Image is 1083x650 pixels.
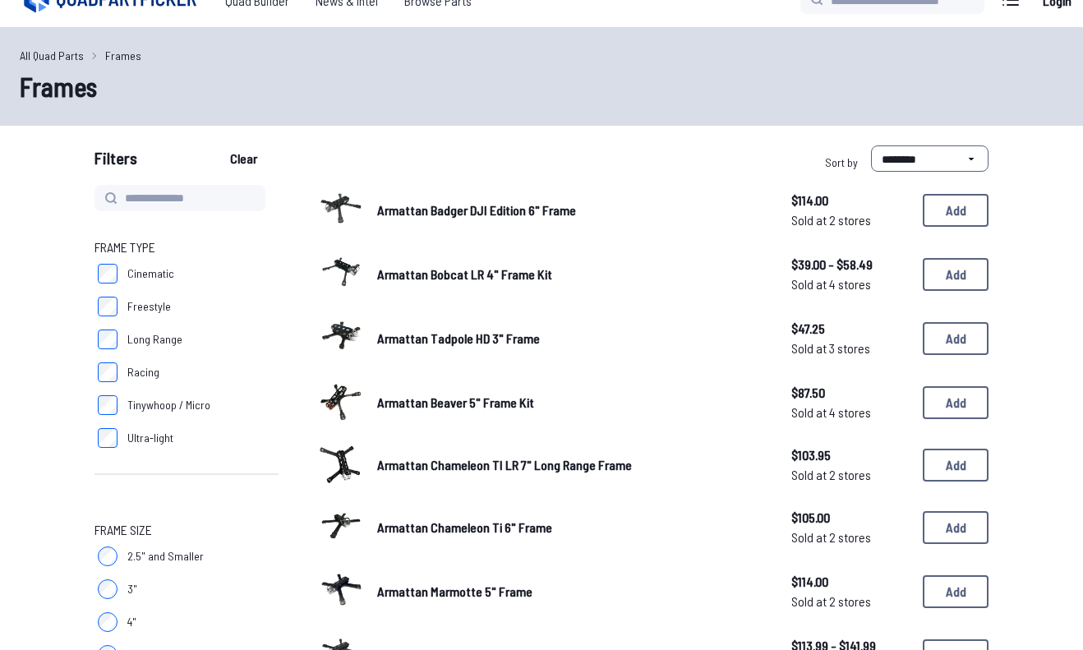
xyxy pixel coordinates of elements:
[871,145,989,172] select: Sort by
[923,258,989,291] button: Add
[923,386,989,419] button: Add
[105,47,141,64] a: Frames
[318,185,364,231] img: image
[98,395,118,415] input: Tinywhoop / Micro
[127,265,174,282] span: Cinematic
[377,518,765,537] a: Armattan Chameleon Ti 6" Frame
[377,582,765,602] a: Armattan Marmotte 5" Frame
[377,265,765,284] a: Armattan Bobcat LR 4" Frame Kit
[20,47,84,64] a: All Quad Parts
[791,274,910,294] span: Sold at 4 stores
[377,330,540,346] span: Armattan Tadpole HD 3" Frame
[94,237,155,257] span: Frame Type
[127,364,159,380] span: Racing
[20,67,1063,106] h1: Frames
[377,519,552,535] span: Armattan Chameleon Ti 6" Frame
[127,298,171,315] span: Freestyle
[791,528,910,547] span: Sold at 2 stores
[127,331,182,348] span: Long Range
[791,191,910,210] span: $114.00
[791,210,910,230] span: Sold at 2 stores
[318,445,364,484] img: image
[127,397,210,413] span: Tinywhoop / Micro
[377,201,765,220] a: Armattan Badger DJI Edition 6" Frame
[791,445,910,465] span: $103.95
[94,145,137,178] span: Filters
[318,566,364,617] a: image
[791,255,910,274] span: $39.00 - $58.49
[923,449,989,482] button: Add
[923,575,989,608] button: Add
[791,508,910,528] span: $105.00
[318,502,364,548] img: image
[98,428,118,448] input: Ultra-light
[318,313,364,364] a: image
[98,362,118,382] input: Racing
[791,383,910,403] span: $87.50
[318,249,364,295] img: image
[318,441,364,489] a: image
[318,377,364,423] img: image
[923,322,989,355] button: Add
[127,614,136,630] span: 4"
[791,592,910,611] span: Sold at 2 stores
[377,202,576,218] span: Armattan Badger DJI Edition 6" Frame
[98,546,118,566] input: 2.5" and Smaller
[98,297,118,316] input: Freestyle
[98,264,118,284] input: Cinematic
[791,465,910,485] span: Sold at 2 stores
[127,581,137,597] span: 3"
[377,457,632,473] span: Armattan Chameleon TI LR 7" Long Range Frame
[94,520,152,540] span: Frame Size
[377,394,534,410] span: Armattan Beaver 5" Frame Kit
[377,583,532,599] span: Armattan Marmotte 5" Frame
[318,249,364,300] a: image
[923,511,989,544] button: Add
[791,319,910,339] span: $47.25
[377,455,765,475] a: Armattan Chameleon TI LR 7" Long Range Frame
[377,329,765,348] a: Armattan Tadpole HD 3" Frame
[318,502,364,553] a: image
[791,572,910,592] span: $114.00
[127,430,173,446] span: Ultra-light
[318,313,364,359] img: image
[318,185,364,236] a: image
[377,266,552,282] span: Armattan Bobcat LR 4" Frame Kit
[98,330,118,349] input: Long Range
[98,579,118,599] input: 3"
[127,548,204,565] span: 2.5" and Smaller
[791,339,910,358] span: Sold at 3 stores
[825,155,858,169] span: Sort by
[923,194,989,227] button: Add
[318,566,364,612] img: image
[377,393,765,413] a: Armattan Beaver 5" Frame Kit
[791,403,910,422] span: Sold at 4 stores
[216,145,271,172] button: Clear
[318,377,364,428] a: image
[98,612,118,632] input: 4"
